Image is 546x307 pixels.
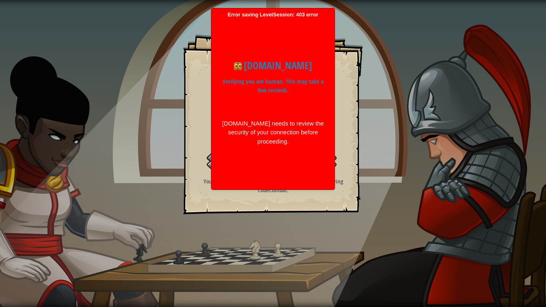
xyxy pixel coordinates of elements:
[205,86,329,98] li: Collect the gem.
[193,177,353,194] p: You don't need to know any programming to start playing CodeCombat.
[215,12,331,186] span: Error saving LevelSession: 403 error
[234,62,242,70] img: Icon for codecombat.com
[221,119,325,146] div: [DOMAIN_NAME] needs to review the security of your connection before proceeding.
[205,74,329,86] li: Avoid the spikes.
[221,77,325,95] p: Verifying you are human. This may take a few seconds.
[221,58,325,73] h1: [DOMAIN_NAME]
